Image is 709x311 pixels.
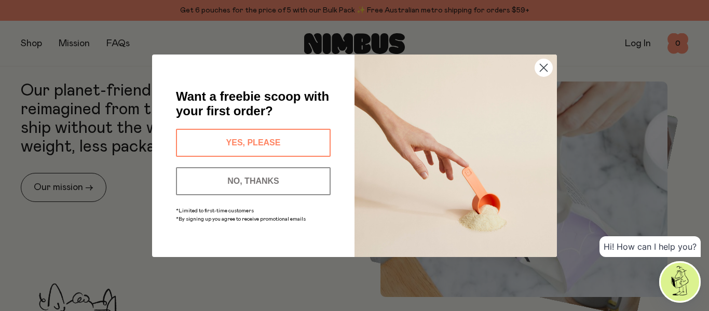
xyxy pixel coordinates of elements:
button: Close dialog [535,59,553,77]
button: NO, THANKS [176,167,331,195]
span: *By signing up you agree to receive promotional emails [176,217,306,222]
span: Want a freebie scoop with your first order? [176,89,329,118]
div: Hi! How can I help you? [599,236,701,257]
span: *Limited to first-time customers [176,208,254,213]
img: agent [661,263,699,301]
img: c0d45117-8e62-4a02-9742-374a5db49d45.jpeg [354,55,557,257]
button: YES, PLEASE [176,129,331,157]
